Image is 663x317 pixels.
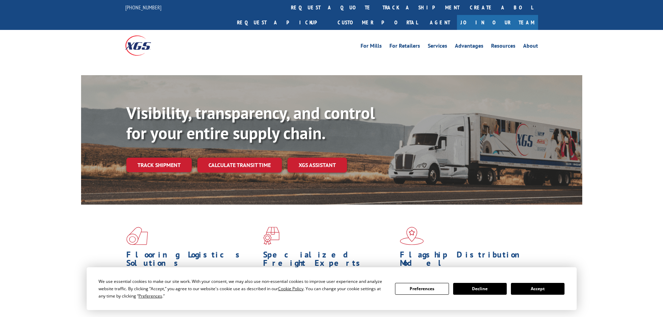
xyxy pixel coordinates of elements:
[428,43,447,51] a: Services
[453,283,507,295] button: Decline
[395,283,449,295] button: Preferences
[139,293,162,299] span: Preferences
[287,158,347,173] a: XGS ASSISTANT
[511,283,565,295] button: Accept
[400,251,531,271] h1: Flagship Distribution Model
[389,43,420,51] a: For Retailers
[125,4,161,11] a: [PHONE_NUMBER]
[197,158,282,173] a: Calculate transit time
[523,43,538,51] a: About
[87,267,577,310] div: Cookie Consent Prompt
[423,15,457,30] a: Agent
[98,278,387,300] div: We use essential cookies to make our site work. With your consent, we may also use non-essential ...
[400,227,424,245] img: xgs-icon-flagship-distribution-model-red
[126,251,258,271] h1: Flooring Logistics Solutions
[126,158,192,172] a: Track shipment
[232,15,332,30] a: Request a pickup
[126,227,148,245] img: xgs-icon-total-supply-chain-intelligence-red
[455,43,483,51] a: Advantages
[263,251,395,271] h1: Specialized Freight Experts
[457,15,538,30] a: Join Our Team
[491,43,515,51] a: Resources
[263,227,279,245] img: xgs-icon-focused-on-flooring-red
[332,15,423,30] a: Customer Portal
[126,102,375,144] b: Visibility, transparency, and control for your entire supply chain.
[278,286,303,292] span: Cookie Policy
[361,43,382,51] a: For Mills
